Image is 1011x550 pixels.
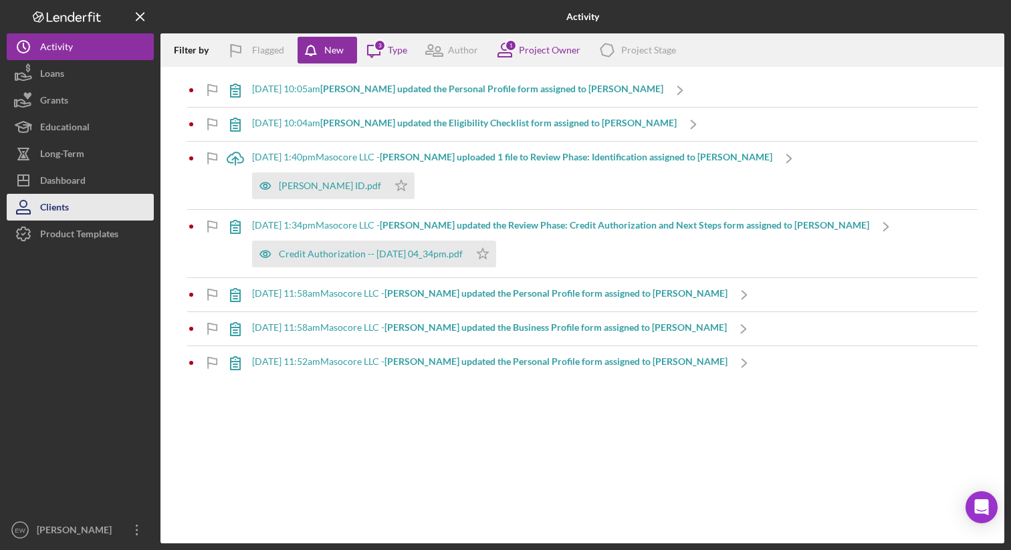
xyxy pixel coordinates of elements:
b: Activity [566,11,599,22]
div: [PERSON_NAME] [33,517,120,547]
a: [DATE] 1:40pmMasocore LLC -[PERSON_NAME] uploaded 1 file to Review Phase: Identification assigned... [219,142,806,209]
button: [PERSON_NAME] ID.pdf [252,172,415,199]
b: [PERSON_NAME] updated the Eligibility Checklist form assigned to [PERSON_NAME] [320,117,677,128]
div: [DATE] 1:34pm Masocore LLC - [252,220,869,231]
div: [DATE] 10:04am [252,118,677,128]
a: [DATE] 11:52amMasocore LLC -[PERSON_NAME] updated the Personal Profile form assigned to [PERSON_N... [219,346,761,380]
button: New [298,37,357,63]
div: 3 [374,39,386,51]
button: Loans [7,60,154,87]
div: Project Stage [621,45,676,55]
a: [DATE] 11:58amMasocore LLC -[PERSON_NAME] updated the Personal Profile form assigned to [PERSON_N... [219,278,761,311]
button: Product Templates [7,221,154,247]
div: [PERSON_NAME] ID.pdf [279,180,381,191]
div: Project Owner [519,45,580,55]
button: Dashboard [7,167,154,194]
b: [PERSON_NAME] updated the Personal Profile form assigned to [PERSON_NAME] [384,356,727,367]
b: [PERSON_NAME] updated the Review Phase: Credit Authorization and Next Steps form assigned to [PER... [380,219,869,231]
b: [PERSON_NAME] uploaded 1 file to Review Phase: Identification assigned to [PERSON_NAME] [380,151,772,162]
a: [DATE] 1:34pmMasocore LLC -[PERSON_NAME] updated the Review Phase: Credit Authorization and Next ... [219,210,903,277]
div: Product Templates [40,221,118,251]
b: [PERSON_NAME] updated the Personal Profile form assigned to [PERSON_NAME] [320,83,663,94]
div: Long-Term [40,140,84,170]
div: Loans [40,60,64,90]
div: Open Intercom Messenger [966,491,998,523]
text: EW [15,527,25,534]
button: Flagged [219,37,298,63]
div: Credit Authorization -- [DATE] 04_34pm.pdf [279,249,463,259]
div: Flagged [252,37,284,63]
div: [DATE] 11:58am Masocore LLC - [252,288,727,299]
div: Educational [40,114,90,144]
div: [DATE] 11:58am Masocore LLC - [252,322,727,333]
button: Activity [7,33,154,60]
button: Educational [7,114,154,140]
a: [DATE] 10:04am[PERSON_NAME] updated the Eligibility Checklist form assigned to [PERSON_NAME] [219,108,710,141]
button: Clients [7,194,154,221]
b: [PERSON_NAME] updated the Business Profile form assigned to [PERSON_NAME] [384,321,727,333]
div: Clients [40,194,69,224]
b: [PERSON_NAME] updated the Personal Profile form assigned to [PERSON_NAME] [384,287,727,299]
div: Grants [40,87,68,117]
button: Grants [7,87,154,114]
a: [DATE] 10:05am[PERSON_NAME] updated the Personal Profile form assigned to [PERSON_NAME] [219,74,697,107]
div: Dashboard [40,167,86,197]
div: Activity [40,33,73,63]
div: Author [448,45,478,55]
div: [DATE] 1:40pm Masocore LLC - [252,152,772,162]
button: Credit Authorization -- [DATE] 04_34pm.pdf [252,241,496,267]
div: Filter by [174,45,219,55]
div: 1 [505,39,517,51]
div: [DATE] 11:52am Masocore LLC - [252,356,727,367]
a: [DATE] 11:58amMasocore LLC -[PERSON_NAME] updated the Business Profile form assigned to [PERSON_N... [219,312,760,346]
div: [DATE] 10:05am [252,84,663,94]
div: Type [388,45,407,55]
div: New [324,37,344,63]
button: Long-Term [7,140,154,167]
button: EW[PERSON_NAME] [7,517,154,543]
